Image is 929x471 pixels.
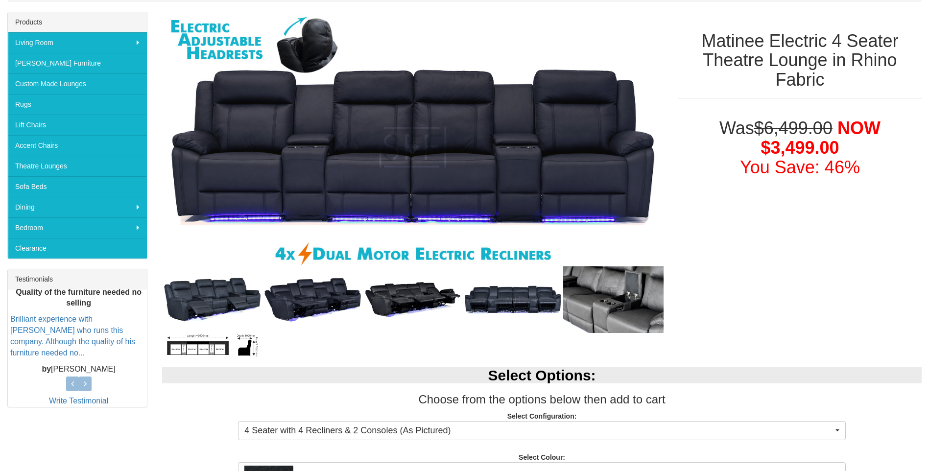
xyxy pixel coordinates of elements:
[8,115,147,135] a: Lift Chairs
[10,364,147,375] p: [PERSON_NAME]
[8,135,147,156] a: Accent Chairs
[16,288,142,307] b: Quality of the furniture needed no selling
[49,397,108,405] a: Write Testimonial
[678,31,922,90] h1: Matinee Electric 4 Seater Theatre Lounge in Rhino Fabric
[8,156,147,176] a: Theatre Lounges
[761,118,880,158] span: NOW $3,499.00
[8,94,147,115] a: Rugs
[10,315,135,357] a: Brilliant experience with [PERSON_NAME] who runs this company. Although the quality of his furnit...
[519,453,565,461] strong: Select Colour:
[8,238,147,259] a: Clearance
[8,176,147,197] a: Sofa Beds
[244,424,833,437] span: 4 Seater with 4 Recliners & 2 Consoles (As Pictured)
[8,217,147,238] a: Bedroom
[754,118,833,138] del: $6,499.00
[8,197,147,217] a: Dining
[42,365,51,373] b: by
[238,421,846,441] button: 4 Seater with 4 Recliners & 2 Consoles (As Pictured)
[162,393,922,406] h3: Choose from the options below then add to cart
[8,12,147,32] div: Products
[8,32,147,53] a: Living Room
[8,269,147,289] div: Testimonials
[8,73,147,94] a: Custom Made Lounges
[8,53,147,73] a: [PERSON_NAME] Furniture
[678,118,922,177] h1: Was
[507,412,577,420] strong: Select Configuration:
[740,157,860,177] font: You Save: 46%
[488,367,596,383] b: Select Options:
